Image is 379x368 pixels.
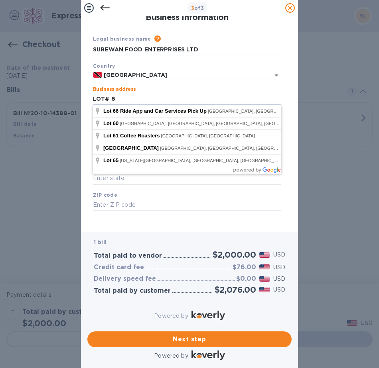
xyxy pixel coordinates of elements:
[273,263,285,272] p: USD
[93,192,117,198] b: ZIP code
[91,13,283,22] h1: Business Information
[93,172,281,184] input: Enter state
[154,352,188,360] p: Powered by
[93,43,281,55] input: Enter legal business name
[213,250,256,260] h2: $2,000.00
[103,157,118,163] span: Lot 65
[94,252,162,260] h3: Total paid to vendor
[103,145,159,151] span: [GEOGRAPHIC_DATA]
[93,72,102,78] img: TT
[93,63,115,69] b: Country
[215,285,256,295] h2: $2,076.00
[87,331,292,347] button: Next step
[259,276,270,282] img: USD
[103,133,160,139] span: Lot 61 Coffee Roasters
[94,275,156,283] h3: Delivery speed fee
[103,108,207,114] span: Lot 66 Ride App and Car Services Pick Up
[160,146,302,151] span: [GEOGRAPHIC_DATA], [GEOGRAPHIC_DATA], [GEOGRAPHIC_DATA]
[273,286,285,294] p: USD
[93,93,281,105] input: Enter address
[191,350,225,360] img: Logo
[191,311,225,320] img: Logo
[271,70,282,81] button: Open
[93,199,281,211] input: Enter ZIP code
[208,109,302,114] span: [GEOGRAPHIC_DATA], [GEOGRAPHIC_DATA]
[94,335,285,344] span: Next step
[259,264,270,270] img: USD
[93,87,136,92] label: Business address
[236,275,256,283] h3: $0.00
[103,120,118,126] span: Lot 60
[93,36,151,42] b: Legal business name
[102,70,259,80] input: Select country
[154,312,188,320] p: Powered by
[120,158,286,163] span: [US_STATE][GEOGRAPHIC_DATA], [GEOGRAPHIC_DATA], [GEOGRAPHIC_DATA]
[161,133,255,138] span: [GEOGRAPHIC_DATA], [GEOGRAPHIC_DATA]
[94,264,144,271] h3: Credit card fee
[191,5,194,11] span: 3
[191,5,204,11] b: of 3
[120,121,310,126] span: [GEOGRAPHIC_DATA], [GEOGRAPHIC_DATA], [GEOGRAPHIC_DATA], [GEOGRAPHIC_DATA]
[273,251,285,259] p: USD
[94,239,107,245] b: 1 bill
[259,287,270,292] img: USD
[259,252,270,258] img: USD
[233,264,256,271] h3: $76.00
[94,287,171,295] h3: Total paid by customer
[273,275,285,283] p: USD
